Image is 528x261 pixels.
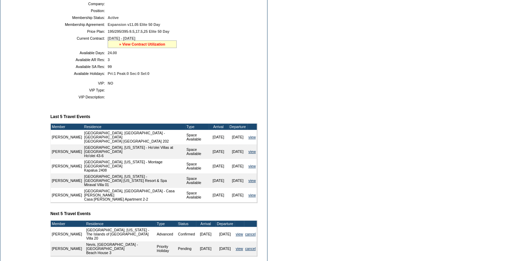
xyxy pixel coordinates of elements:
[51,124,83,130] td: Member
[215,227,235,241] td: [DATE]
[209,130,228,144] td: [DATE]
[185,159,209,173] td: Space Available
[185,144,209,159] td: Space Available
[51,173,83,188] td: [PERSON_NAME]
[53,22,105,27] td: Membership Agreement:
[248,193,256,197] a: view
[108,22,160,27] span: Expansion v11.05 Elite 50 Day
[156,227,177,241] td: Advanced
[108,16,119,20] span: Active
[185,124,209,130] td: Type
[196,221,215,227] td: Arrival
[53,16,105,20] td: Membership Status:
[108,65,112,69] span: 99
[185,188,209,202] td: Space Available
[108,71,149,76] span: Pri:1 Peak:0 Sec:0 Sel:0
[53,36,105,48] td: Current Contract:
[50,114,90,119] b: Last 5 Travel Events
[108,58,110,62] span: 3
[53,2,105,6] td: Company:
[248,178,256,183] a: view
[53,88,105,92] td: VIP Type:
[83,188,186,202] td: [GEOGRAPHIC_DATA], [GEOGRAPHIC_DATA] - Casa [PERSON_NAME] Casa [PERSON_NAME] Apartment 2-2
[248,135,256,139] a: view
[51,188,83,202] td: [PERSON_NAME]
[177,227,196,241] td: Confirmed
[51,144,83,159] td: [PERSON_NAME]
[50,211,91,216] b: Next 5 Travel Events
[83,130,186,144] td: [GEOGRAPHIC_DATA], [GEOGRAPHIC_DATA] - [GEOGRAPHIC_DATA] [GEOGRAPHIC_DATA] [GEOGRAPHIC_DATA] 202
[215,241,235,256] td: [DATE]
[215,221,235,227] td: Departure
[119,42,165,46] a: » View Contract Utilization
[85,227,156,241] td: [GEOGRAPHIC_DATA], [US_STATE] - The Islands of [GEOGRAPHIC_DATA] Villa 20
[209,124,228,130] td: Arrival
[51,130,83,144] td: [PERSON_NAME]
[209,159,228,173] td: [DATE]
[209,144,228,159] td: [DATE]
[83,159,186,173] td: [GEOGRAPHIC_DATA], [US_STATE] - Montage [GEOGRAPHIC_DATA] Kapalua 2408
[185,130,209,144] td: Space Available
[53,81,105,85] td: VIP:
[209,188,228,202] td: [DATE]
[53,71,105,76] td: Available Holidays:
[108,29,169,33] span: 195/295/395-9.5,17.5,25 Elite 50 Day
[236,246,243,251] a: view
[228,130,247,144] td: [DATE]
[156,221,177,227] td: Type
[108,51,117,55] span: 24.00
[53,65,105,69] td: Available SA Res:
[51,241,83,256] td: [PERSON_NAME]
[85,241,156,256] td: Nevis, [GEOGRAPHIC_DATA] - [GEOGRAPHIC_DATA] Beach House 3
[53,29,105,33] td: Price Plan:
[228,144,247,159] td: [DATE]
[156,241,177,256] td: Priority Holiday
[177,221,196,227] td: Status
[51,159,83,173] td: [PERSON_NAME]
[196,241,215,256] td: [DATE]
[248,149,256,154] a: view
[53,58,105,62] td: Available AR Res:
[177,241,196,256] td: Pending
[209,173,228,188] td: [DATE]
[228,124,247,130] td: Departure
[83,173,186,188] td: [GEOGRAPHIC_DATA], [US_STATE] - [GEOGRAPHIC_DATA] [US_STATE] Resort & Spa Miraval Villa 01
[108,36,135,40] span: [DATE] - [DATE]
[108,81,113,85] span: NO
[53,95,105,99] td: VIP Description:
[228,159,247,173] td: [DATE]
[85,221,156,227] td: Residence
[185,173,209,188] td: Space Available
[53,9,105,13] td: Position:
[53,51,105,55] td: Available Days:
[245,232,256,236] a: cancel
[83,144,186,159] td: [GEOGRAPHIC_DATA], [US_STATE] - Ho'olei Villas at [GEOGRAPHIC_DATA] Ho'olei 43-6
[228,173,247,188] td: [DATE]
[248,164,256,168] a: view
[236,232,243,236] a: view
[245,246,256,251] a: cancel
[196,227,215,241] td: [DATE]
[51,227,83,241] td: [PERSON_NAME]
[51,221,83,227] td: Member
[83,124,186,130] td: Residence
[228,188,247,202] td: [DATE]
